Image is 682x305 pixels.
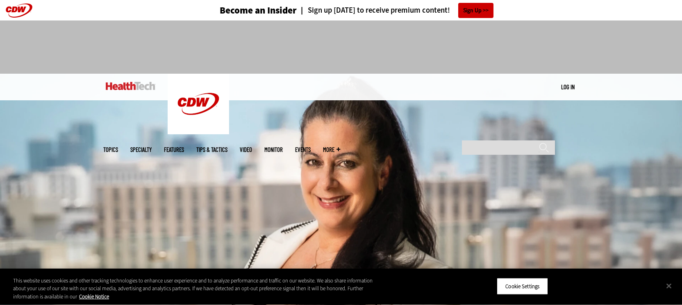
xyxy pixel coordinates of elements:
div: This website uses cookies and other tracking technologies to enhance user experience and to analy... [13,277,375,301]
a: Sign up [DATE] to receive premium content! [297,7,450,14]
span: More [323,147,340,153]
a: Become an Insider [189,6,297,15]
a: Sign Up [458,3,493,18]
a: Log in [561,83,575,90]
a: Events [295,147,311,153]
a: MonITor [264,147,283,153]
a: Tips & Tactics [196,147,227,153]
h3: Become an Insider [220,6,297,15]
span: Topics [103,147,118,153]
span: Specialty [130,147,152,153]
iframe: advertisement [192,29,490,66]
a: More information about your privacy [79,293,109,300]
img: Home [106,82,155,90]
a: Video [240,147,252,153]
button: Close [660,277,678,295]
img: Home [168,74,229,134]
a: Features [164,147,184,153]
button: Cookie Settings [497,278,548,295]
a: CDW [168,128,229,136]
div: User menu [561,83,575,91]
